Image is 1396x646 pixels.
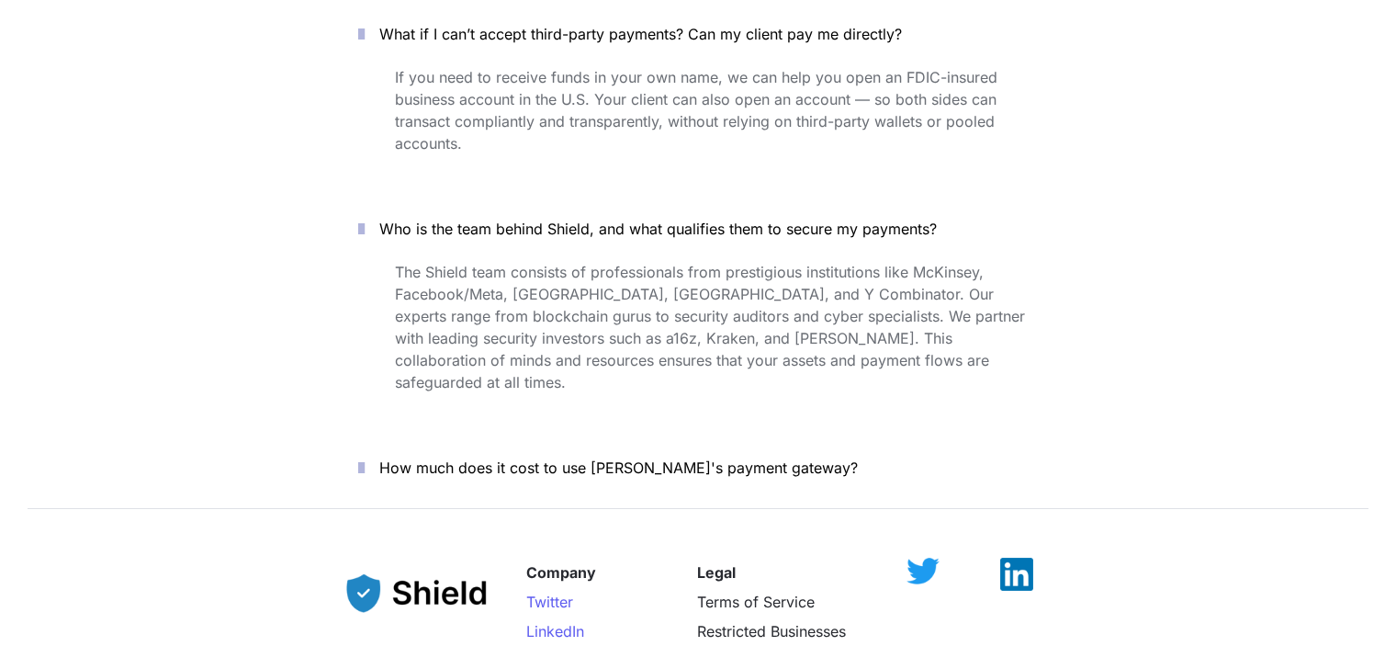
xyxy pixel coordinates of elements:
span: The Shield team consists of professionals from prestigious institutions like McKinsey, Facebook/M... [395,263,1030,391]
span: If you need to receive funds in your own name, we can help you open an FDIC-insured business acco... [395,68,1002,153]
strong: Legal [697,563,736,582]
a: Restricted Businesses [697,622,846,640]
strong: Company [526,563,596,582]
a: LinkedIn [526,622,584,640]
button: Who is the team behind Shield, and what qualifies them to secure my payments? [331,200,1065,257]
a: Terms of Service [697,593,815,611]
span: How much does it cost to use [PERSON_NAME]'s payment gateway? [379,459,858,477]
div: What if I can’t accept third-party payments? Can my client pay me directly? [331,62,1065,186]
div: Who is the team behind Shield, and what qualifies them to secure my payments? [331,257,1065,425]
a: Twitter [526,593,573,611]
span: Who is the team behind Shield, and what qualifies them to secure my payments? [379,220,937,238]
button: How much does it cost to use [PERSON_NAME]'s payment gateway? [331,439,1065,496]
span: What if I can’t accept third-party payments? Can my client pay me directly? [379,25,902,43]
button: What if I can’t accept third-party payments? Can my client pay me directly? [331,6,1065,62]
